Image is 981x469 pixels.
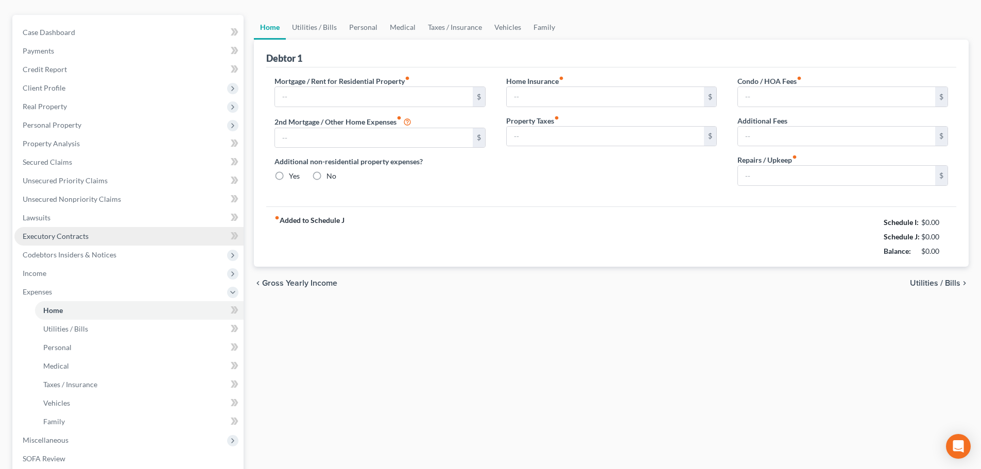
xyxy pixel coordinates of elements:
span: Unsecured Nonpriority Claims [23,195,121,203]
a: Personal [35,338,244,357]
label: Property Taxes [506,115,559,126]
i: fiber_manual_record [397,115,402,120]
a: Home [254,15,286,40]
label: No [326,171,336,181]
span: Client Profile [23,83,65,92]
input: -- [738,87,935,107]
label: Condo / HOA Fees [737,76,802,86]
strong: Schedule J: [884,232,920,241]
input: -- [738,127,935,146]
a: Taxes / Insurance [422,15,488,40]
a: Vehicles [35,394,244,412]
span: Personal Property [23,120,81,129]
span: Taxes / Insurance [43,380,97,389]
span: Personal [43,343,72,352]
input: -- [738,166,935,185]
a: Taxes / Insurance [35,375,244,394]
div: $ [935,127,948,146]
span: Vehicles [43,398,70,407]
strong: Schedule I: [884,218,919,227]
input: -- [507,87,704,107]
a: Vehicles [488,15,527,40]
div: $ [473,87,485,107]
span: Income [23,269,46,277]
span: Medical [43,361,69,370]
span: Executory Contracts [23,232,89,240]
label: Additional non-residential property expenses? [274,156,485,167]
span: Home [43,306,63,315]
a: Unsecured Nonpriority Claims [14,190,244,209]
a: Case Dashboard [14,23,244,42]
i: fiber_manual_record [797,76,802,81]
span: Credit Report [23,65,67,74]
i: chevron_right [960,279,969,287]
div: $ [935,87,948,107]
a: Medical [35,357,244,375]
div: $ [473,128,485,148]
input: -- [275,87,472,107]
label: Mortgage / Rent for Residential Property [274,76,410,86]
a: Medical [384,15,422,40]
div: Open Intercom Messenger [946,434,971,459]
a: Utilities / Bills [286,15,343,40]
span: Case Dashboard [23,28,75,37]
div: Debtor 1 [266,52,302,64]
a: Personal [343,15,384,40]
i: chevron_left [254,279,262,287]
span: Unsecured Priority Claims [23,176,108,185]
div: $0.00 [921,217,949,228]
input: -- [275,128,472,148]
input: -- [507,127,704,146]
button: chevron_left Gross Yearly Income [254,279,337,287]
a: Executory Contracts [14,227,244,246]
label: Additional Fees [737,115,787,126]
label: Yes [289,171,300,181]
a: Secured Claims [14,153,244,171]
a: Lawsuits [14,209,244,227]
strong: Added to Schedule J [274,215,345,258]
span: Family [43,417,65,426]
label: 2nd Mortgage / Other Home Expenses [274,115,411,128]
a: Family [527,15,561,40]
a: Credit Report [14,60,244,79]
a: Home [35,301,244,320]
span: Property Analysis [23,139,80,148]
span: Expenses [23,287,52,296]
span: Lawsuits [23,213,50,222]
label: Repairs / Upkeep [737,154,797,165]
span: Gross Yearly Income [262,279,337,287]
i: fiber_manual_record [274,215,280,220]
a: Property Analysis [14,134,244,153]
span: Secured Claims [23,158,72,166]
div: $ [935,166,948,185]
span: Real Property [23,102,67,111]
span: Miscellaneous [23,436,68,444]
span: Utilities / Bills [43,324,88,333]
a: Family [35,412,244,431]
i: fiber_manual_record [554,115,559,120]
i: fiber_manual_record [405,76,410,81]
span: Codebtors Insiders & Notices [23,250,116,259]
button: Utilities / Bills chevron_right [910,279,969,287]
div: $0.00 [921,232,949,242]
i: fiber_manual_record [559,76,564,81]
a: Unsecured Priority Claims [14,171,244,190]
span: Utilities / Bills [910,279,960,287]
i: fiber_manual_record [792,154,797,160]
span: Payments [23,46,54,55]
a: Payments [14,42,244,60]
div: $ [704,127,716,146]
div: $0.00 [921,246,949,256]
label: Home Insurance [506,76,564,86]
strong: Balance: [884,247,911,255]
div: $ [704,87,716,107]
a: Utilities / Bills [35,320,244,338]
span: SOFA Review [23,454,65,463]
a: SOFA Review [14,449,244,468]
